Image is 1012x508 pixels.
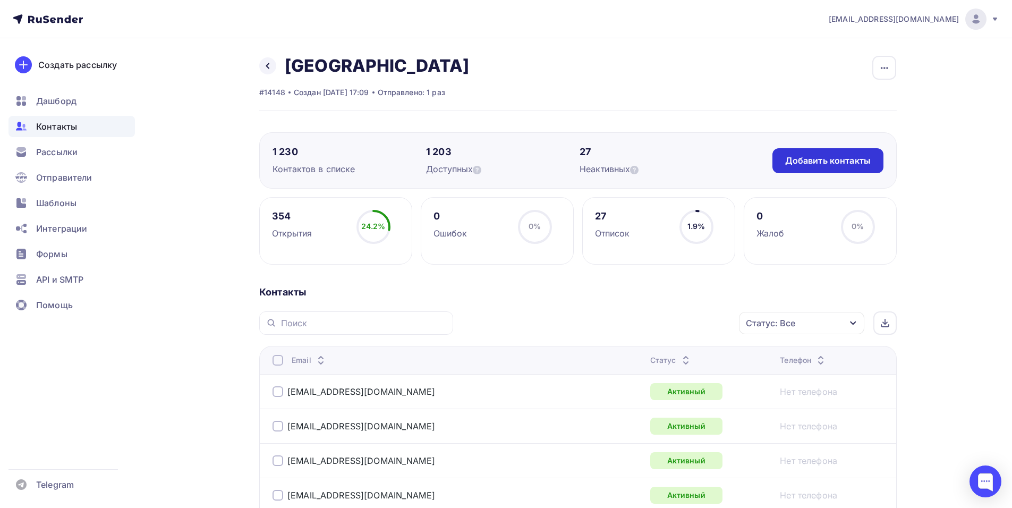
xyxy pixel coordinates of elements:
a: Формы [8,243,135,265]
button: Статус: Все [738,311,865,335]
a: Нет телефона [780,489,837,502]
div: Активный [650,383,722,400]
div: Отписок [595,227,630,240]
a: Шаблоны [8,192,135,214]
span: Интеграции [36,222,87,235]
div: Открытия [272,227,312,240]
div: Отправлено: 1 раз [378,87,445,98]
a: [EMAIL_ADDRESS][DOMAIN_NAME] [287,386,435,397]
div: 1 230 [273,146,426,158]
input: Поиск [281,317,447,329]
span: Формы [36,248,67,260]
a: Нет телефона [780,454,837,467]
span: Контакты [36,120,77,133]
div: Статус [650,355,692,366]
div: Телефон [780,355,827,366]
span: API и SMTP [36,273,83,286]
div: Создать рассылку [38,58,117,71]
div: Активный [650,418,722,435]
div: Добавить контакты [785,155,871,167]
a: Дашборд [8,90,135,112]
div: 27 [580,146,733,158]
span: Рассылки [36,146,78,158]
span: Шаблоны [36,197,76,209]
div: 354 [272,210,312,223]
div: Жалоб [756,227,785,240]
span: Дашборд [36,95,76,107]
div: #14148 [259,87,285,98]
div: Email [292,355,327,366]
div: Ошибок [433,227,467,240]
div: Активный [650,487,722,504]
div: Неактивных [580,163,733,175]
span: 1.9% [687,222,705,231]
span: 0% [529,222,541,231]
span: 0% [852,222,864,231]
div: Контакты [259,286,897,299]
span: Отправители [36,171,92,184]
div: Контактов в списке [273,163,426,175]
div: 0 [433,210,467,223]
a: Отправители [8,167,135,188]
div: Статус: Все [746,317,795,329]
div: Доступных [426,163,580,175]
div: Создан [DATE] 17:09 [294,87,369,98]
a: Контакты [8,116,135,137]
a: Нет телефона [780,385,837,398]
a: [EMAIL_ADDRESS][DOMAIN_NAME] [287,490,435,501]
span: [EMAIL_ADDRESS][DOMAIN_NAME] [829,14,959,24]
a: [EMAIL_ADDRESS][DOMAIN_NAME] [287,455,435,466]
div: 0 [756,210,785,223]
div: 1 203 [426,146,580,158]
a: [EMAIL_ADDRESS][DOMAIN_NAME] [287,421,435,431]
div: Активный [650,452,722,469]
span: 24.2% [361,222,386,231]
h2: [GEOGRAPHIC_DATA] [285,55,469,77]
div: 27 [595,210,630,223]
a: [EMAIL_ADDRESS][DOMAIN_NAME] [829,9,999,30]
span: Помощь [36,299,73,311]
a: Нет телефона [780,420,837,433]
a: Рассылки [8,141,135,163]
span: Telegram [36,478,74,491]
